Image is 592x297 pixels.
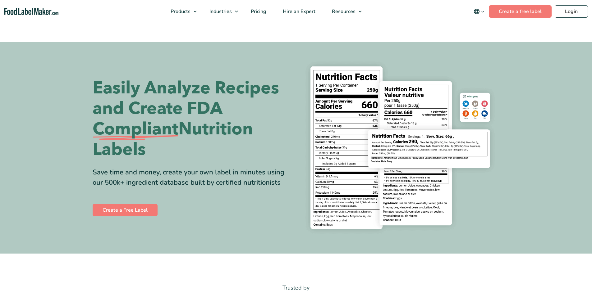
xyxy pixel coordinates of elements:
[555,5,588,18] a: Login
[93,78,291,160] h1: Easily Analyze Recipes and Create FDA Nutrition Labels
[208,8,232,15] span: Industries
[330,8,356,15] span: Resources
[93,204,158,216] a: Create a Free Label
[281,8,316,15] span: Hire an Expert
[93,283,500,292] p: Trusted by
[249,8,267,15] span: Pricing
[93,119,178,139] span: Compliant
[489,5,552,18] a: Create a free label
[93,167,291,188] div: Save time and money, create your own label in minutes using our 500k+ ingredient database built b...
[169,8,191,15] span: Products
